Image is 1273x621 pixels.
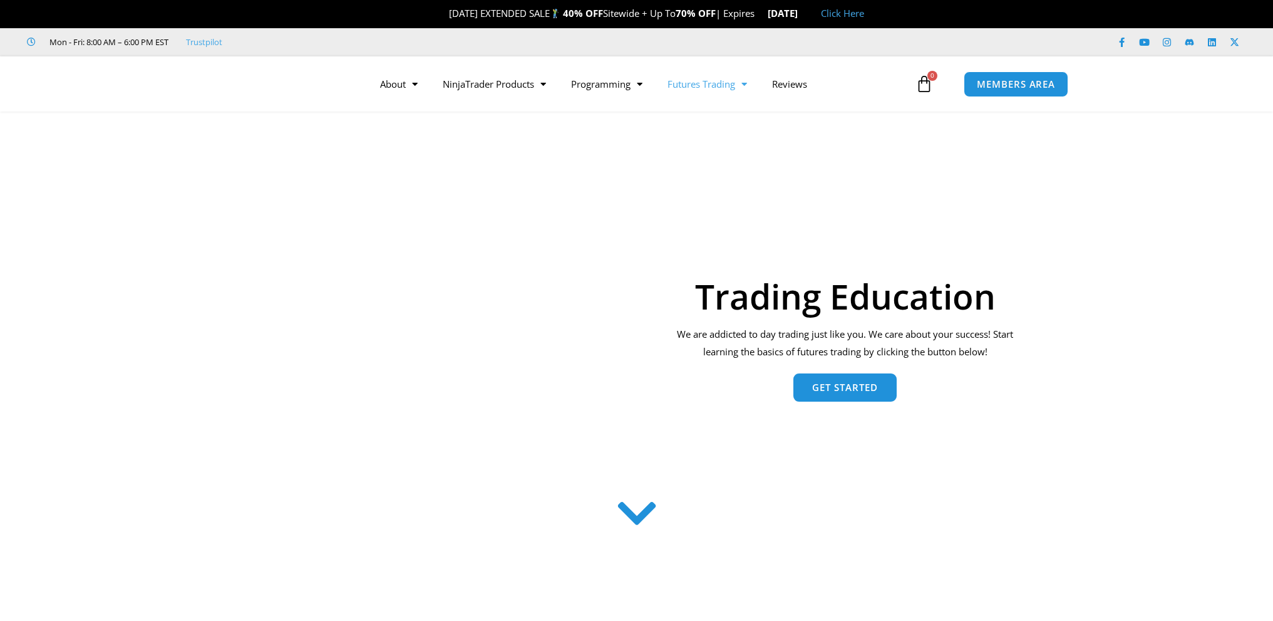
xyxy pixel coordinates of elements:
[439,9,448,18] img: 🎉
[927,71,937,81] span: 0
[760,70,820,98] a: Reviews
[186,34,222,50] a: Trustpilot
[977,80,1055,89] span: MEMBERS AREA
[755,9,765,18] img: ⌛
[669,279,1021,313] h1: Trading Education
[430,70,559,98] a: NinjaTrader Products
[812,383,878,392] span: Get Started
[368,70,430,98] a: About
[676,7,716,19] strong: 70% OFF
[550,9,560,18] img: 🏌️‍♂️
[436,7,768,19] span: [DATE] EXTENDED SALE Sitewide + Up To | Expires
[252,177,644,476] img: AdobeStock 293954085 1 Converted | Affordable Indicators – NinjaTrader
[897,66,952,102] a: 0
[563,7,603,19] strong: 40% OFF
[821,7,864,19] a: Click Here
[188,61,322,107] img: LogoAI | Affordable Indicators – NinjaTrader
[669,326,1021,361] p: We are addicted to day trading just like you. We care about your success! Start learning the basi...
[559,70,655,98] a: Programming
[964,71,1068,97] a: MEMBERS AREA
[768,7,808,19] strong: [DATE]
[793,373,897,402] a: Get Started
[798,9,808,18] img: 🏭
[655,70,760,98] a: Futures Trading
[46,34,168,50] span: Mon - Fri: 8:00 AM – 6:00 PM EST
[368,70,912,98] nav: Menu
